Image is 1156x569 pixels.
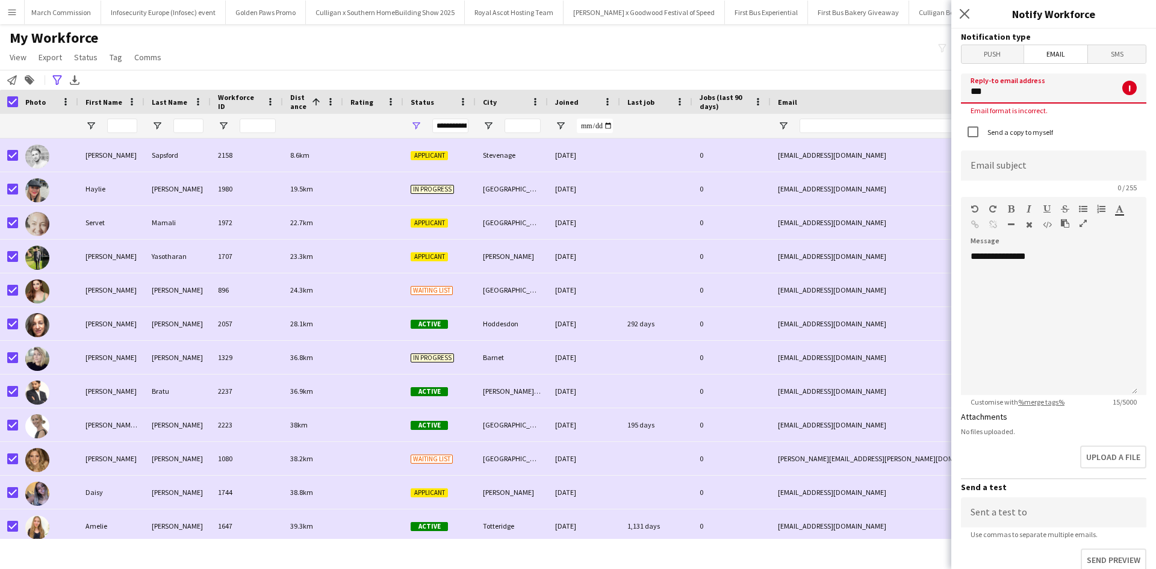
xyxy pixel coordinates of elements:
div: [PERSON_NAME] [144,341,211,374]
div: Hoddesdon [476,307,548,340]
img: Marie Williamson [25,448,49,472]
div: [PERSON_NAME][EMAIL_ADDRESS][PERSON_NAME][DOMAIN_NAME] [771,442,1011,475]
app-action-btn: Advanced filters [50,73,64,87]
div: [EMAIL_ADDRESS][DOMAIN_NAME] [771,172,1011,205]
div: [PERSON_NAME] [78,273,144,306]
span: 36.8km [290,353,313,362]
div: 0 [692,476,771,509]
button: Upload a file [1080,446,1146,468]
button: Redo [989,204,997,214]
div: 0 [692,273,771,306]
h3: Notification type [961,31,1146,42]
div: [EMAIL_ADDRESS][DOMAIN_NAME] [771,509,1011,543]
div: 1980 [211,172,283,205]
button: Clear Formatting [1025,220,1033,229]
img: Haylie Clark [25,178,49,202]
button: First Bus Bakery Giveaway [808,1,909,24]
span: Distance [290,93,307,111]
div: [DATE] [548,307,620,340]
span: 24.3km [290,285,313,294]
button: Infosecurity Europe (Infosec) event [101,1,226,24]
button: First Bus Experiential [725,1,808,24]
span: Active [411,320,448,329]
img: Vladut Alexandru Bratu [25,381,49,405]
img: Tanya ( Tetyana) Jarvis [25,414,49,438]
div: 2158 [211,138,283,172]
div: No files uploaded. [961,427,1146,436]
a: Status [69,49,102,65]
div: 0 [692,408,771,441]
div: Mamali [144,206,211,239]
div: [PERSON_NAME][GEOGRAPHIC_DATA] [476,375,548,408]
button: Culligan Bonus [909,1,975,24]
div: 1972 [211,206,283,239]
h3: Notify Workforce [951,6,1156,22]
button: March Commission [22,1,101,24]
div: 195 days [620,408,692,441]
div: 0 [692,206,771,239]
span: Last job [627,98,654,107]
button: Italic [1025,204,1033,214]
span: 19.5km [290,184,313,193]
img: Bradley Sapsford [25,145,49,169]
button: Underline [1043,204,1051,214]
div: [EMAIL_ADDRESS][DOMAIN_NAME] [771,206,1011,239]
div: [DATE] [548,172,620,205]
div: 1329 [211,341,283,374]
img: Sadie Minton [25,313,49,337]
app-action-btn: Notify workforce [5,73,19,87]
span: Applicant [411,252,448,261]
img: Megan Dawson [25,279,49,303]
span: Use commas to separate multiple emails. [961,530,1107,539]
div: Sapsford [144,138,211,172]
span: City [483,98,497,107]
label: Send a copy to myself [985,128,1053,137]
input: Workforce ID Filter Input [240,119,276,133]
div: Barnet [476,341,548,374]
div: [EMAIL_ADDRESS][DOMAIN_NAME] [771,138,1011,172]
div: [PERSON_NAME] [78,307,144,340]
div: [PERSON_NAME] [78,442,144,475]
button: Royal Ascot Hosting Team [465,1,564,24]
span: Customise with [961,397,1074,406]
div: [PERSON_NAME] [144,442,211,475]
button: Fullscreen [1079,219,1087,228]
span: 0 / 255 [1108,183,1146,192]
span: 23.3km [290,252,313,261]
span: 38.8km [290,488,313,497]
div: [EMAIL_ADDRESS][DOMAIN_NAME] [771,476,1011,509]
div: 896 [211,273,283,306]
div: [DATE] [548,273,620,306]
div: 0 [692,138,771,172]
span: Applicant [411,488,448,497]
input: City Filter Input [505,119,541,133]
app-action-btn: Export XLSX [67,73,82,87]
span: Workforce ID [218,93,261,111]
button: Text Color [1115,204,1123,214]
input: Email Filter Input [800,119,1004,133]
div: Bratu [144,375,211,408]
div: 0 [692,509,771,543]
div: 0 [692,341,771,374]
span: Last Name [152,98,187,107]
div: [EMAIL_ADDRESS][DOMAIN_NAME] [771,408,1011,441]
div: Haylie [78,172,144,205]
button: Strikethrough [1061,204,1069,214]
div: [DATE] [548,442,620,475]
span: Jobs (last 90 days) [700,93,749,111]
div: [PERSON_NAME] [144,408,211,441]
div: Yasotharan [144,240,211,273]
button: Paste as plain text [1061,219,1069,228]
div: [DATE] [548,476,620,509]
div: [GEOGRAPHIC_DATA] [476,408,548,441]
a: Comms [129,49,166,65]
img: Daisy Spalter [25,482,49,506]
div: [EMAIL_ADDRESS][DOMAIN_NAME] [771,307,1011,340]
span: 39.3km [290,521,313,530]
div: 292 days [620,307,692,340]
button: Open Filter Menu [218,120,229,131]
div: [GEOGRAPHIC_DATA] [476,172,548,205]
div: [PERSON_NAME] ( [PERSON_NAME]) [78,408,144,441]
button: Open Filter Menu [411,120,421,131]
input: First Name Filter Input [107,119,137,133]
